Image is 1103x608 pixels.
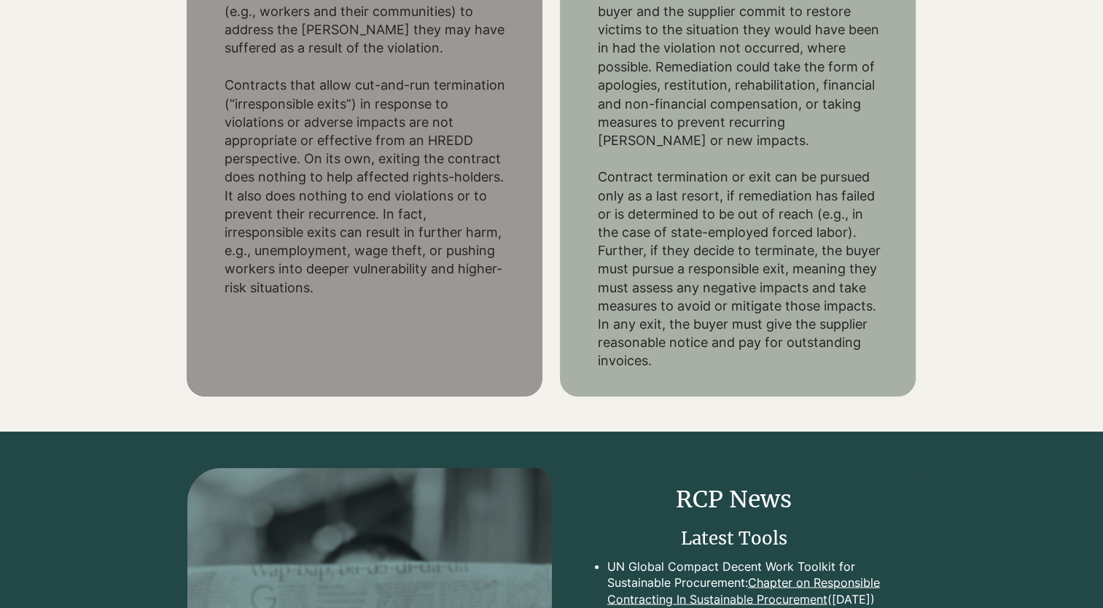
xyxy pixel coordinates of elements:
h2: RCP News [586,483,881,515]
a: Chapter on Responsible Contracting In Sustainable Procurement [607,574,880,605]
p: Contract termination or exit can be pursued only as a last resort, if remediation has failed or i... [598,167,882,369]
p: Contracts that allow cut-and-run termination (“irresponsible exits”) in response to violations or... [225,75,509,295]
h3: Latest Tools [586,526,881,550]
p: UN Global Compact Decent Work Toolkit for Sustainable Procurement: ([DATE]) [607,558,881,607]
